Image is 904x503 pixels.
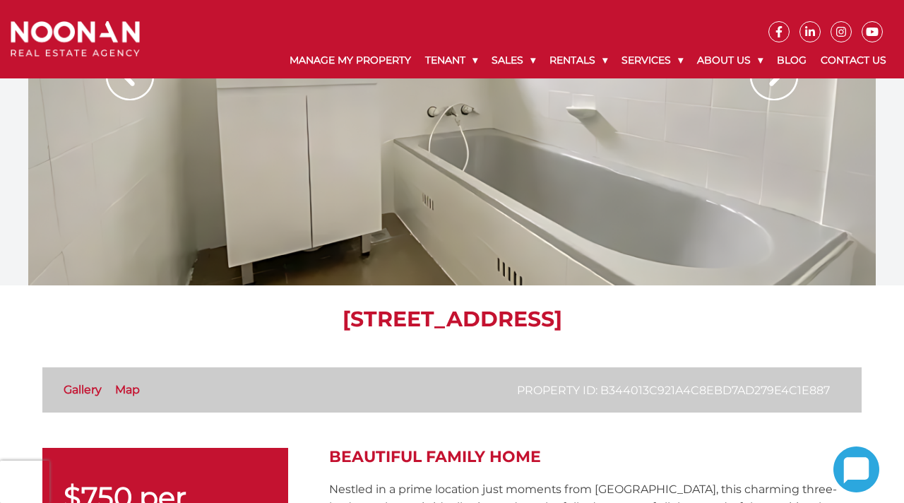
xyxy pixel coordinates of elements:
[517,381,830,399] p: Property ID: b344013c921a4c8ebd7ad279e4c1e887
[690,42,770,78] a: About Us
[42,307,862,332] h1: [STREET_ADDRESS]
[11,21,140,57] img: Noonan Real Estate Agency
[418,42,484,78] a: Tenant
[770,42,814,78] a: Blog
[329,448,862,466] h2: Beautiful Family Home
[542,42,614,78] a: Rentals
[64,383,102,396] a: Gallery
[814,42,893,78] a: Contact Us
[614,42,690,78] a: Services
[115,383,140,396] a: Map
[282,42,418,78] a: Manage My Property
[484,42,542,78] a: Sales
